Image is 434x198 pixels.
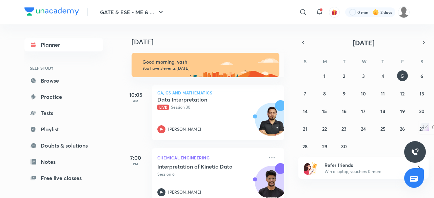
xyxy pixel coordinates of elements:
[416,106,427,116] button: September 20, 2025
[397,123,408,134] button: September 26, 2025
[358,123,369,134] button: September 24, 2025
[157,163,242,170] h5: Interpretation of Kinetic Data
[377,88,388,99] button: September 11, 2025
[168,126,201,132] p: [PERSON_NAME]
[329,7,340,18] button: avatar
[304,161,317,175] img: referral
[24,106,103,120] a: Tests
[400,108,405,114] abbr: September 19, 2025
[323,58,327,65] abbr: Monday
[397,106,408,116] button: September 19, 2025
[96,5,169,19] button: GATE & ESE - ME & ...
[323,90,326,97] abbr: September 8, 2025
[300,141,311,152] button: September 28, 2025
[157,104,264,110] p: Session 30
[122,162,149,166] p: PM
[358,70,369,81] button: September 3, 2025
[397,88,408,99] button: September 12, 2025
[400,90,405,97] abbr: September 12, 2025
[324,169,408,175] p: Win a laptop, vouchers & more
[157,96,242,103] h5: Data Interpretation
[24,38,103,51] a: Planner
[420,73,423,79] abbr: September 6, 2025
[401,73,404,79] abbr: September 5, 2025
[339,141,350,152] button: September 30, 2025
[380,126,386,132] abbr: September 25, 2025
[157,171,264,177] p: Session 6
[132,53,279,77] img: morning
[411,148,419,156] img: ttu
[142,59,273,65] h6: Good morning, yash
[331,9,337,15] img: avatar
[343,73,345,79] abbr: September 2, 2025
[361,108,366,114] abbr: September 17, 2025
[381,58,384,65] abbr: Thursday
[341,143,347,150] abbr: September 30, 2025
[122,91,149,99] h5: 10:05
[300,123,311,134] button: September 21, 2025
[322,126,327,132] abbr: September 22, 2025
[339,123,350,134] button: September 23, 2025
[319,106,330,116] button: September 15, 2025
[401,58,404,65] abbr: Friday
[381,90,385,97] abbr: September 11, 2025
[319,123,330,134] button: September 22, 2025
[319,141,330,152] button: September 29, 2025
[377,70,388,81] button: September 4, 2025
[24,171,103,185] a: Free live classes
[343,90,346,97] abbr: September 9, 2025
[361,126,366,132] abbr: September 24, 2025
[398,6,410,18] img: yash Singh
[157,154,264,162] p: Chemical Engineering
[416,88,427,99] button: September 13, 2025
[24,123,103,136] a: Playlist
[24,155,103,169] a: Notes
[319,88,330,99] button: September 8, 2025
[122,154,149,162] h5: 7:00
[303,108,308,114] abbr: September 14, 2025
[24,139,103,152] a: Doubts & solutions
[122,99,149,103] p: AM
[24,7,79,16] img: Company Logo
[168,189,201,195] p: [PERSON_NAME]
[419,108,425,114] abbr: September 20, 2025
[377,106,388,116] button: September 18, 2025
[339,70,350,81] button: September 2, 2025
[339,88,350,99] button: September 9, 2025
[342,108,347,114] abbr: September 16, 2025
[24,7,79,17] a: Company Logo
[157,105,169,110] span: Live
[372,9,379,16] img: streak
[341,126,347,132] abbr: September 23, 2025
[416,70,427,81] button: September 6, 2025
[362,73,365,79] abbr: September 3, 2025
[353,38,375,47] span: [DATE]
[339,106,350,116] button: September 16, 2025
[397,70,408,81] button: September 5, 2025
[420,58,423,65] abbr: Saturday
[416,123,427,134] button: September 27, 2025
[322,143,327,150] abbr: September 29, 2025
[304,90,306,97] abbr: September 7, 2025
[380,108,385,114] abbr: September 18, 2025
[361,90,366,97] abbr: September 10, 2025
[157,91,279,95] p: GA, GS and Mathematics
[132,38,291,46] h4: [DATE]
[24,74,103,87] a: Browse
[322,108,327,114] abbr: September 15, 2025
[377,123,388,134] button: September 25, 2025
[304,58,307,65] abbr: Sunday
[24,90,103,104] a: Practice
[303,126,307,132] abbr: September 21, 2025
[24,62,103,74] h6: SELF STUDY
[362,58,367,65] abbr: Wednesday
[343,58,346,65] abbr: Tuesday
[300,106,311,116] button: September 14, 2025
[319,70,330,81] button: September 1, 2025
[323,73,325,79] abbr: September 1, 2025
[419,90,424,97] abbr: September 13, 2025
[324,161,408,169] h6: Refer friends
[300,88,311,99] button: September 7, 2025
[358,88,369,99] button: September 10, 2025
[255,107,288,139] img: Avatar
